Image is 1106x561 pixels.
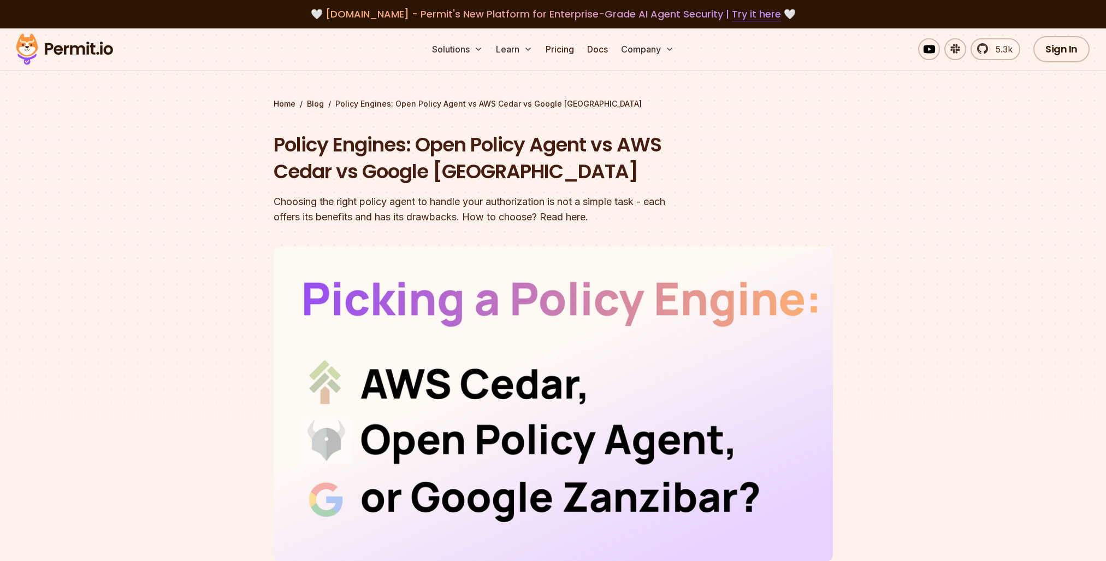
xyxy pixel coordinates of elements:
[1033,36,1090,62] a: Sign In
[274,131,693,185] h1: Policy Engines: Open Policy Agent vs AWS Cedar vs Google [GEOGRAPHIC_DATA]
[274,98,295,109] a: Home
[583,38,612,60] a: Docs
[274,194,693,225] div: Choosing the right policy agent to handle your authorization is not a simple task - each offers i...
[428,38,487,60] button: Solutions
[732,7,781,21] a: Try it here
[971,38,1020,60] a: 5.3k
[11,31,118,68] img: Permit logo
[617,38,678,60] button: Company
[26,7,1080,22] div: 🤍 🤍
[989,43,1013,56] span: 5.3k
[492,38,537,60] button: Learn
[326,7,781,21] span: [DOMAIN_NAME] - Permit's New Platform for Enterprise-Grade AI Agent Security |
[274,98,833,109] div: / /
[541,38,578,60] a: Pricing
[307,98,324,109] a: Blog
